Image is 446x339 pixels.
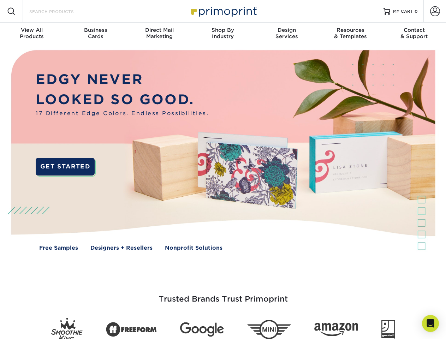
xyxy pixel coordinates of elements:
a: Shop ByIndustry [191,23,255,45]
input: SEARCH PRODUCTS..... [29,7,97,16]
div: & Templates [319,27,382,40]
a: Nonprofit Solutions [165,244,222,252]
a: Designers + Resellers [90,244,153,252]
span: Direct Mail [127,27,191,33]
a: Resources& Templates [319,23,382,45]
span: 0 [415,9,418,14]
span: Business [64,27,127,33]
div: Industry [191,27,255,40]
a: DesignServices [255,23,319,45]
iframe: Google Customer Reviews [2,317,60,337]
span: MY CART [393,8,413,14]
a: Free Samples [39,244,78,252]
a: GET STARTED [36,158,95,176]
span: Shop By [191,27,255,33]
img: Amazon [314,323,358,337]
div: Marketing [127,27,191,40]
div: Open Intercom Messenger [422,315,439,332]
span: Resources [319,27,382,33]
p: EDGY NEVER [36,70,209,90]
span: 17 Different Edge Colors. Endless Possibilities. [36,109,209,118]
p: LOOKED SO GOOD. [36,90,209,110]
a: Contact& Support [382,23,446,45]
span: Contact [382,27,446,33]
img: Goodwill [381,320,395,339]
div: & Support [382,27,446,40]
div: Cards [64,27,127,40]
img: Google [180,322,224,337]
div: Services [255,27,319,40]
h3: Trusted Brands Trust Primoprint [17,278,430,312]
span: Design [255,27,319,33]
a: Direct MailMarketing [127,23,191,45]
a: BusinessCards [64,23,127,45]
img: Primoprint [188,4,258,19]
